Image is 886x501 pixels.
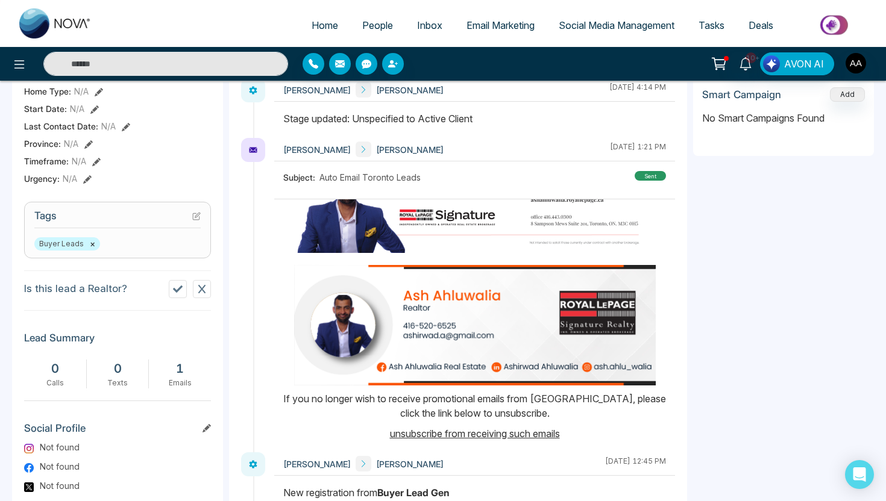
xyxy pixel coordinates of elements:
[24,85,71,98] span: Home Type :
[376,84,444,96] span: [PERSON_NAME]
[40,441,80,453] span: Not found
[155,378,205,388] div: Emails
[454,14,547,37] a: Email Marketing
[763,55,780,72] img: Lead Flow
[72,155,86,167] span: N/A
[63,172,77,185] span: N/A
[30,378,80,388] div: Calls
[467,19,535,31] span: Email Marketing
[24,444,34,453] img: Instagram Logo
[731,52,760,73] a: 10+
[24,332,211,350] h3: Lead Summary
[24,172,60,185] span: Urgency :
[312,19,338,31] span: Home
[405,14,454,37] a: Inbox
[24,463,34,473] img: Facebook Logo
[702,89,781,101] h3: Smart Campaign
[350,14,405,37] a: People
[845,460,874,489] div: Open Intercom Messenger
[319,171,421,184] span: Auto Email Toronto Leads
[376,143,444,156] span: [PERSON_NAME]
[24,281,127,297] p: Is this lead a Realtor?
[155,359,205,378] div: 1
[547,14,686,37] a: Social Media Management
[605,456,666,471] div: [DATE] 12:45 PM
[24,482,34,492] img: Twitter Logo
[784,57,824,71] span: AVON AI
[24,102,67,115] span: Start Date :
[90,238,95,249] button: ×
[609,82,666,98] div: [DATE] 4:14 PM
[24,137,61,150] span: Province :
[24,120,98,132] span: Last Contact Date :
[830,87,865,102] button: Add
[417,19,442,31] span: Inbox
[362,19,393,31] span: People
[283,458,351,470] span: [PERSON_NAME]
[702,111,865,125] p: No Smart Campaigns Found
[74,85,89,98] span: N/A
[283,84,351,96] span: [PERSON_NAME]
[846,53,866,73] img: User Avatar
[699,19,724,31] span: Tasks
[24,422,211,440] h3: Social Profile
[34,210,201,228] h3: Tags
[283,171,319,184] span: Subject:
[737,14,785,37] a: Deals
[300,14,350,37] a: Home
[64,137,78,150] span: N/A
[749,19,773,31] span: Deals
[93,359,143,378] div: 0
[40,479,80,492] span: Not found
[559,19,674,31] span: Social Media Management
[746,52,756,63] span: 10+
[791,11,879,39] img: Market-place.gif
[34,237,100,250] span: Buyer Leads
[30,359,80,378] div: 0
[283,143,351,156] span: [PERSON_NAME]
[19,8,92,39] img: Nova CRM Logo
[93,378,143,388] div: Texts
[24,155,69,167] span: Timeframe :
[101,120,116,132] span: N/A
[760,52,834,75] button: AVON AI
[376,458,444,470] span: [PERSON_NAME]
[70,102,84,115] span: N/A
[40,460,80,473] span: Not found
[686,14,737,37] a: Tasks
[635,171,666,181] div: sent
[610,142,666,157] div: [DATE] 1:21 PM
